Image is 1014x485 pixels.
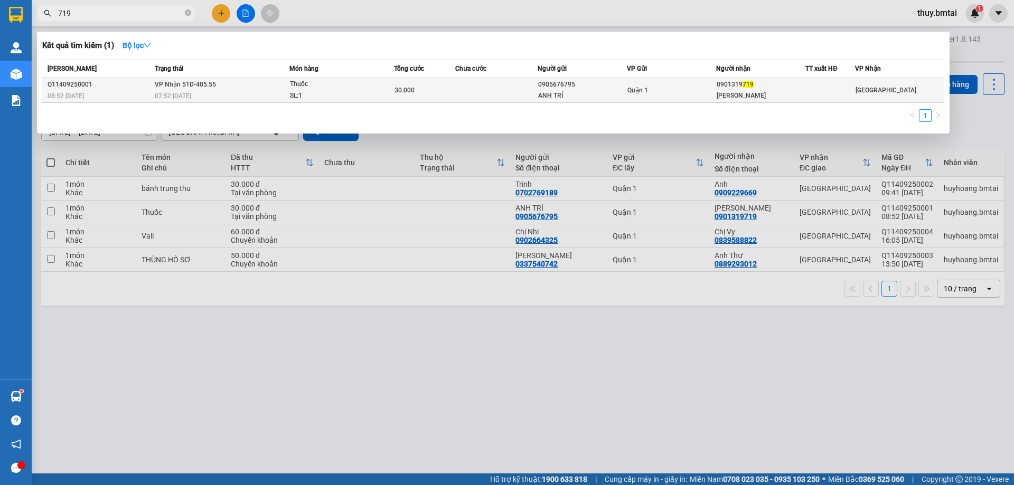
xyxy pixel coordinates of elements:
li: Previous Page [906,109,919,122]
li: 1 [919,109,932,122]
button: left [906,109,919,122]
span: 719 [743,81,754,88]
sup: 1 [20,389,23,393]
span: close-circle [185,8,191,18]
span: TT xuất HĐ [805,65,838,72]
span: Người gửi [538,65,567,72]
strong: Bộ lọc [123,41,151,50]
span: VP Nhận [855,65,881,72]
input: Tìm tên, số ĐT hoặc mã đơn [58,7,183,19]
span: message [11,463,21,473]
span: Trạng thái [155,65,183,72]
img: solution-icon [11,95,22,106]
span: [GEOGRAPHIC_DATA] [856,87,916,94]
span: VP Gửi [627,65,647,72]
span: Người nhận [716,65,750,72]
span: Quận 1 [627,87,648,94]
span: down [144,42,151,49]
span: 07:52 [DATE] [155,92,191,100]
span: Món hàng [289,65,318,72]
span: question-circle [11,415,21,425]
span: 30.000 [395,87,415,94]
div: Q11409250001 [48,79,152,90]
span: close-circle [185,9,191,16]
div: ANH TRÍ [538,90,626,101]
span: Chưa cước [455,65,486,72]
span: VP Nhận 51D-405.55 [155,81,216,88]
span: right [935,112,941,118]
div: 0905676795 [538,79,626,90]
span: 08:52 [DATE] [48,92,84,100]
div: SL: 1 [290,90,369,102]
div: Thuốc [290,79,369,90]
h3: Kết quả tìm kiếm ( 1 ) [42,40,114,51]
div: 0901319 [717,79,805,90]
img: logo-vxr [9,7,23,23]
span: notification [11,439,21,449]
span: Tổng cước [394,65,424,72]
span: left [909,112,916,118]
li: Next Page [932,109,944,122]
span: [PERSON_NAME] [48,65,97,72]
div: [PERSON_NAME] [717,90,805,101]
a: 1 [919,110,931,121]
span: search [44,9,51,17]
img: warehouse-icon [11,69,22,80]
button: Bộ lọcdown [114,37,159,54]
img: warehouse-icon [11,391,22,402]
img: warehouse-icon [11,42,22,53]
button: right [932,109,944,122]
